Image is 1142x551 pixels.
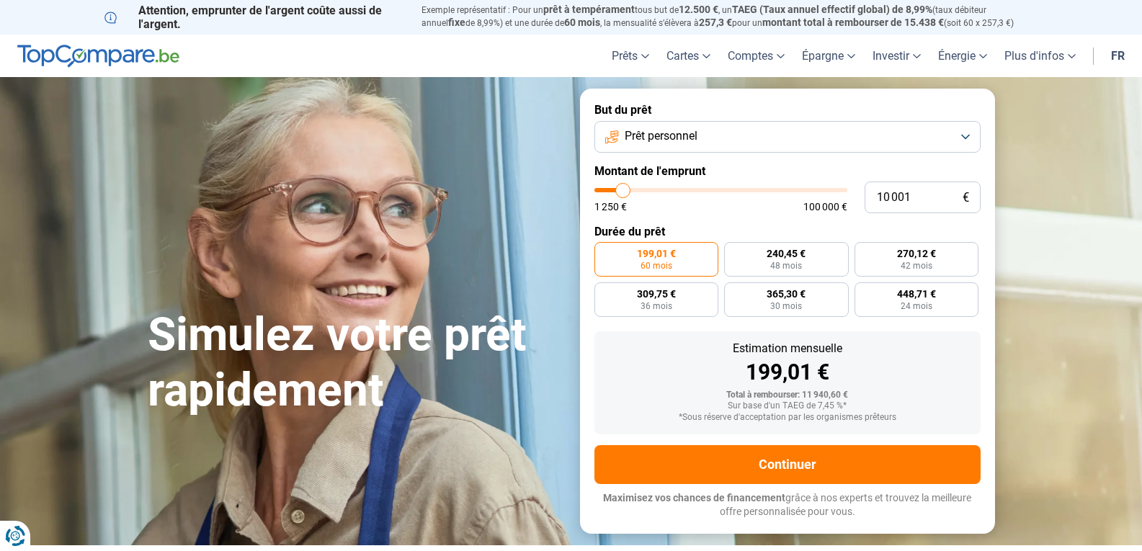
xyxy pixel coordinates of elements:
[603,35,658,77] a: Prêts
[594,445,981,484] button: Continuer
[594,225,981,238] label: Durée du prêt
[17,45,179,68] img: TopCompare
[606,343,969,354] div: Estimation mensuelle
[679,4,718,15] span: 12.500 €
[770,302,802,310] span: 30 mois
[421,4,1038,30] p: Exemple représentatif : Pour un tous but de , un (taux débiteur annuel de 8,99%) et une durée de ...
[767,248,806,259] span: 240,45 €
[929,35,996,77] a: Énergie
[603,492,785,503] span: Maximisez vos chances de financement
[625,128,697,144] span: Prêt personnel
[543,4,635,15] span: prêt à tempérament
[564,17,600,28] span: 60 mois
[606,390,969,400] div: Total à rembourser: 11 940,60 €
[104,4,404,31] p: Attention, emprunter de l'argent coûte aussi de l'argent.
[594,103,981,117] label: But du prêt
[803,202,847,212] span: 100 000 €
[996,35,1084,77] a: Plus d'infos
[699,17,732,28] span: 257,3 €
[606,362,969,383] div: 199,01 €
[148,308,563,418] h1: Simulez votre prêt rapidement
[594,491,981,519] p: grâce à nos experts et trouvez la meilleure offre personnalisée pour vous.
[606,401,969,411] div: Sur base d'un TAEG de 7,45 %*
[637,248,676,259] span: 199,01 €
[658,35,719,77] a: Cartes
[864,35,929,77] a: Investir
[732,4,932,15] span: TAEG (Taux annuel effectif global) de 8,99%
[793,35,864,77] a: Épargne
[594,121,981,153] button: Prêt personnel
[719,35,793,77] a: Comptes
[641,261,672,270] span: 60 mois
[448,17,465,28] span: fixe
[897,248,936,259] span: 270,12 €
[762,17,944,28] span: montant total à rembourser de 15.438 €
[767,289,806,299] span: 365,30 €
[901,261,932,270] span: 42 mois
[901,302,932,310] span: 24 mois
[606,413,969,423] div: *Sous réserve d'acceptation par les organismes prêteurs
[594,164,981,178] label: Montant de l'emprunt
[897,289,936,299] span: 448,71 €
[594,202,627,212] span: 1 250 €
[770,261,802,270] span: 48 mois
[641,302,672,310] span: 36 mois
[637,289,676,299] span: 309,75 €
[963,192,969,204] span: €
[1102,35,1133,77] a: fr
